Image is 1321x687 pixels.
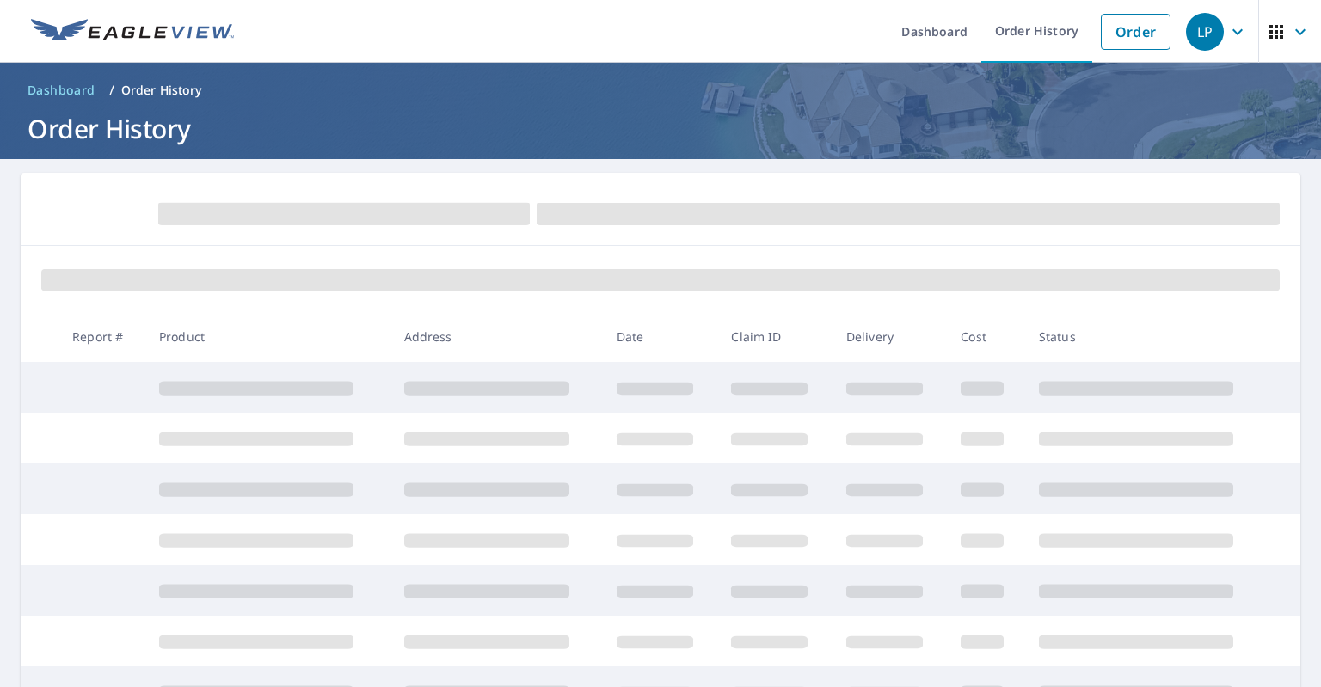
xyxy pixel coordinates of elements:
[390,311,603,362] th: Address
[121,82,202,99] p: Order History
[1025,311,1270,362] th: Status
[603,311,717,362] th: Date
[21,77,1300,104] nav: breadcrumb
[717,311,832,362] th: Claim ID
[833,311,947,362] th: Delivery
[28,82,95,99] span: Dashboard
[21,77,102,104] a: Dashboard
[947,311,1025,362] th: Cost
[58,311,145,362] th: Report #
[109,80,114,101] li: /
[1101,14,1170,50] a: Order
[31,19,234,45] img: EV Logo
[21,111,1300,146] h1: Order History
[145,311,390,362] th: Product
[1186,13,1224,51] div: LP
